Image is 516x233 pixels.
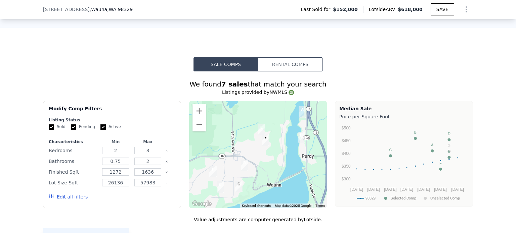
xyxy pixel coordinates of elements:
img: NWMLS Logo [289,90,294,95]
div: Bathrooms [49,157,98,166]
text: [DATE] [400,187,413,192]
div: 13024 91st Avenue Ct NW [232,178,245,195]
strong: 7 sales [221,80,248,88]
span: Last Sold for [301,6,333,13]
span: [STREET_ADDRESS] [43,6,90,13]
div: Median Sale [339,105,469,112]
input: Active [100,124,106,130]
text: B [414,130,417,134]
span: Map data ©2025 Google [275,204,311,208]
text: $400 [342,151,351,156]
text: [DATE] [367,187,380,192]
div: We found that match your search [43,79,473,89]
button: Rental Comps [258,57,322,71]
div: Listing Status [49,117,175,123]
button: Show Options [460,3,473,16]
div: Lot Size Sqft [49,178,98,187]
text: $450 [342,138,351,143]
div: 15802 67th Ave NW [296,104,309,120]
svg: A chart. [339,121,469,205]
text: [DATE] [417,187,430,192]
button: SAVE [431,3,454,15]
label: Sold [49,124,66,130]
button: Clear [165,171,168,174]
span: $152,000 [333,6,358,13]
text: [DATE] [434,187,447,192]
text: C [389,148,392,152]
button: Zoom in [192,104,206,118]
img: Google [191,199,213,208]
text: [DATE] [451,187,464,192]
text: 98329 [365,196,376,200]
span: , WA 98329 [107,7,133,12]
text: Unselected Comp [430,196,460,200]
span: , Wauna [90,6,133,13]
text: $350 [342,164,351,169]
button: Clear [165,150,168,152]
text: [DATE] [384,187,397,192]
span: Lotside ARV [369,6,398,13]
div: Bedrooms [49,146,98,155]
label: Pending [71,124,95,130]
text: F [439,161,442,165]
input: Pending [71,124,76,130]
text: $500 [342,126,351,130]
div: 13014 98th Avenue Ct NW [214,179,227,195]
div: 6710 149th Street Ct NW [295,129,308,146]
a: Open this area in Google Maps (opens a new window) [191,199,213,208]
div: 8324 153rd St NW [255,121,268,138]
text: $300 [342,177,351,181]
div: Min [101,139,130,144]
text: [DATE] [350,187,363,192]
input: Sold [49,124,54,130]
button: Keyboard shortcuts [242,203,271,208]
div: Characteristics [49,139,98,144]
text: A [431,143,434,147]
span: $618,000 [398,7,423,12]
div: Max [133,139,163,144]
div: Price per Square Foot [339,112,469,121]
div: 8106 149th St NW [259,132,272,149]
button: Clear [165,182,168,184]
div: Modify Comp Filters [49,105,175,117]
button: Clear [165,160,168,163]
label: Active [100,124,121,130]
a: Terms (opens in new tab) [315,204,325,208]
div: Value adjustments are computer generated by Lotside . [43,216,473,223]
div: 13822 88th Avenue Ct NW [238,157,251,174]
button: Zoom out [192,118,206,131]
text: E [448,149,450,153]
button: Edit all filters [49,193,88,200]
div: Finished Sqft [49,167,98,177]
div: 10114 137th St NW [207,163,219,180]
div: Listings provided by NWMLS [43,89,473,96]
text: Selected Comp [391,196,416,200]
text: D [448,132,450,136]
button: Sale Comps [193,57,258,71]
text: G [448,143,451,148]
